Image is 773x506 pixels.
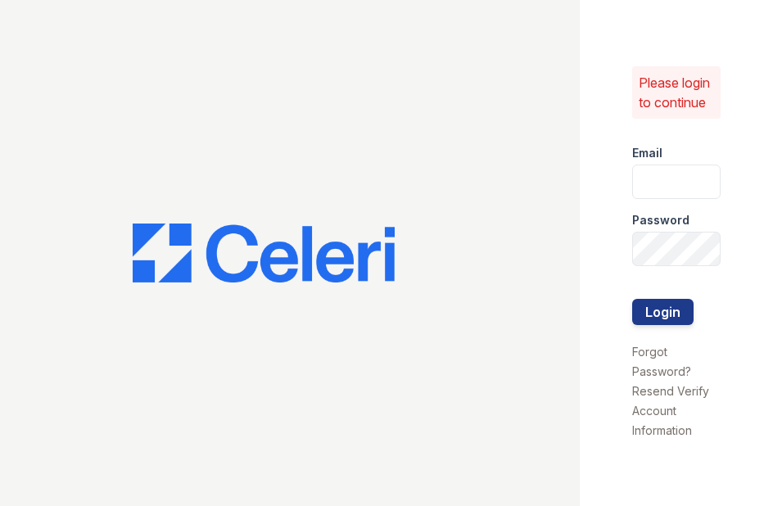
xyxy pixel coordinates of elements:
[133,224,395,282] img: CE_Logo_Blue-a8612792a0a2168367f1c8372b55b34899dd931a85d93a1a3d3e32e68fde9ad4.png
[632,145,662,161] label: Email
[632,384,709,437] a: Resend Verify Account Information
[632,299,694,325] button: Login
[632,345,691,378] a: Forgot Password?
[639,73,714,112] p: Please login to continue
[632,212,689,228] label: Password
